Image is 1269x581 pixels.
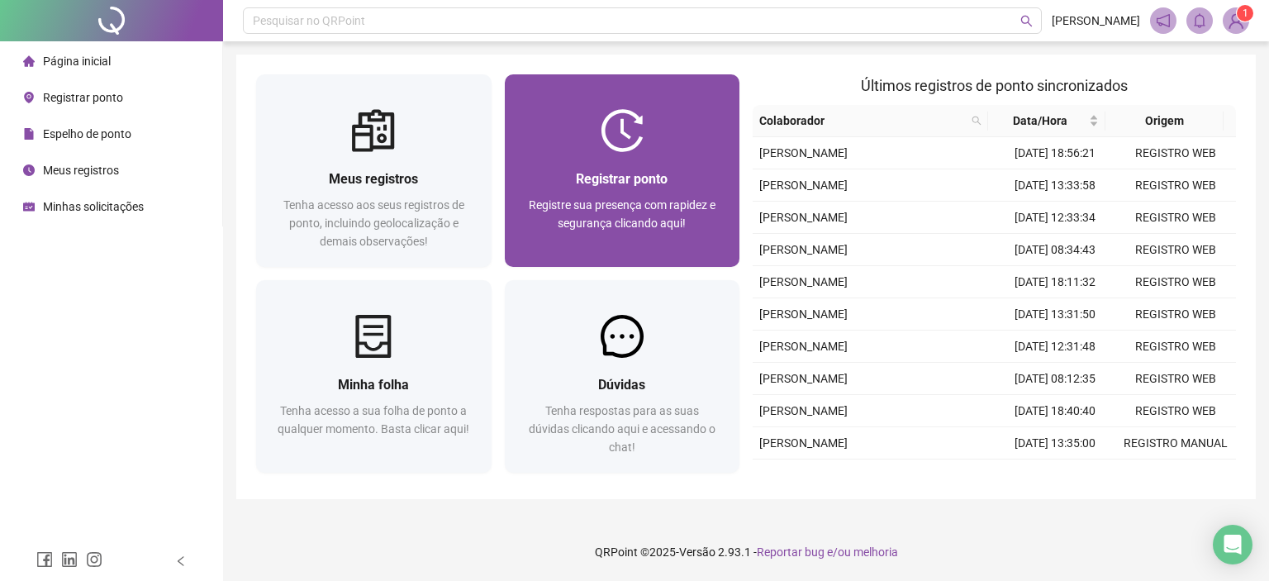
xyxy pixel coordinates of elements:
[256,280,492,473] a: Minha folhaTenha acesso a sua folha de ponto a qualquer momento. Basta clicar aqui!
[759,307,848,321] span: [PERSON_NAME]
[1115,234,1236,266] td: REGISTRO WEB
[995,363,1115,395] td: [DATE] 08:12:35
[759,243,848,256] span: [PERSON_NAME]
[278,404,469,436] span: Tenha acesso a sua folha de ponto a qualquer momento. Basta clicar aqui!
[995,112,1086,130] span: Data/Hora
[759,372,848,385] span: [PERSON_NAME]
[759,112,965,130] span: Colaborador
[86,551,102,568] span: instagram
[995,298,1115,331] td: [DATE] 13:31:50
[972,116,981,126] span: search
[23,128,35,140] span: file
[36,551,53,568] span: facebook
[43,127,131,140] span: Espelho de ponto
[757,545,898,559] span: Reportar bug e/ou melhoria
[505,280,740,473] a: DúvidasTenha respostas para as suas dúvidas clicando aqui e acessando o chat!
[995,234,1115,266] td: [DATE] 08:34:43
[529,198,715,230] span: Registre sua presença com rapidez e segurança clicando aqui!
[505,74,740,267] a: Registrar pontoRegistre sua presença com rapidez e segurança clicando aqui!
[576,171,668,187] span: Registrar ponto
[23,164,35,176] span: clock-circle
[995,169,1115,202] td: [DATE] 13:33:58
[988,105,1105,137] th: Data/Hora
[995,137,1115,169] td: [DATE] 18:56:21
[1105,105,1223,137] th: Origem
[995,395,1115,427] td: [DATE] 18:40:40
[43,200,144,213] span: Minhas solicitações
[759,340,848,353] span: [PERSON_NAME]
[23,201,35,212] span: schedule
[995,427,1115,460] td: [DATE] 13:35:00
[329,171,418,187] span: Meus registros
[759,436,848,450] span: [PERSON_NAME]
[283,198,464,248] span: Tenha acesso aos seus registros de ponto, incluindo geolocalização e demais observações!
[861,77,1128,94] span: Últimos registros de ponto sincronizados
[529,404,715,454] span: Tenha respostas para as suas dúvidas clicando aqui e acessando o chat!
[1115,298,1236,331] td: REGISTRO WEB
[43,164,119,177] span: Meus registros
[1156,13,1171,28] span: notification
[995,460,1115,492] td: [DATE] 12:35:00
[1020,15,1033,27] span: search
[1115,266,1236,298] td: REGISTRO WEB
[1213,525,1252,564] div: Open Intercom Messenger
[1115,460,1236,492] td: REGISTRO MANUAL
[679,545,715,559] span: Versão
[759,211,848,224] span: [PERSON_NAME]
[223,523,1269,581] footer: QRPoint © 2025 - 2.93.1 -
[1115,395,1236,427] td: REGISTRO WEB
[1115,137,1236,169] td: REGISTRO WEB
[175,555,187,567] span: left
[1115,202,1236,234] td: REGISTRO WEB
[43,91,123,104] span: Registrar ponto
[995,266,1115,298] td: [DATE] 18:11:32
[338,377,409,393] span: Minha folha
[759,404,848,417] span: [PERSON_NAME]
[43,55,111,68] span: Página inicial
[256,74,492,267] a: Meus registrosTenha acesso aos seus registros de ponto, incluindo geolocalização e demais observa...
[1243,7,1248,19] span: 1
[759,275,848,288] span: [PERSON_NAME]
[1224,8,1248,33] img: 94845
[995,202,1115,234] td: [DATE] 12:33:34
[1115,427,1236,460] td: REGISTRO MANUAL
[61,551,78,568] span: linkedin
[1052,12,1140,30] span: [PERSON_NAME]
[1237,5,1253,21] sup: Atualize o seu contato no menu Meus Dados
[1115,363,1236,395] td: REGISTRO WEB
[23,92,35,103] span: environment
[995,331,1115,363] td: [DATE] 12:31:48
[759,179,848,192] span: [PERSON_NAME]
[1115,331,1236,363] td: REGISTRO WEB
[1115,169,1236,202] td: REGISTRO WEB
[598,377,645,393] span: Dúvidas
[759,146,848,160] span: [PERSON_NAME]
[23,55,35,67] span: home
[1192,13,1207,28] span: bell
[968,108,985,133] span: search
